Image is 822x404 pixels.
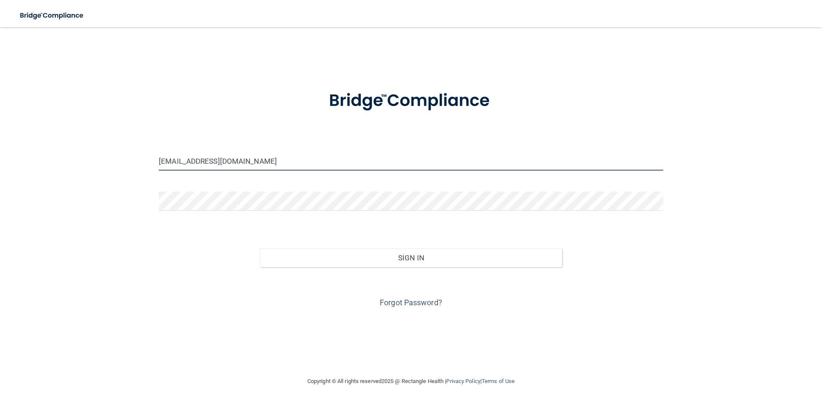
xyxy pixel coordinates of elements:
[311,79,511,123] img: bridge_compliance_login_screen.278c3ca4.svg
[13,7,92,24] img: bridge_compliance_login_screen.278c3ca4.svg
[260,248,563,267] button: Sign In
[446,378,480,384] a: Privacy Policy
[380,298,442,307] a: Forgot Password?
[482,378,515,384] a: Terms of Use
[159,151,663,171] input: Email
[255,368,567,395] div: Copyright © All rights reserved 2025 @ Rectangle Health | |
